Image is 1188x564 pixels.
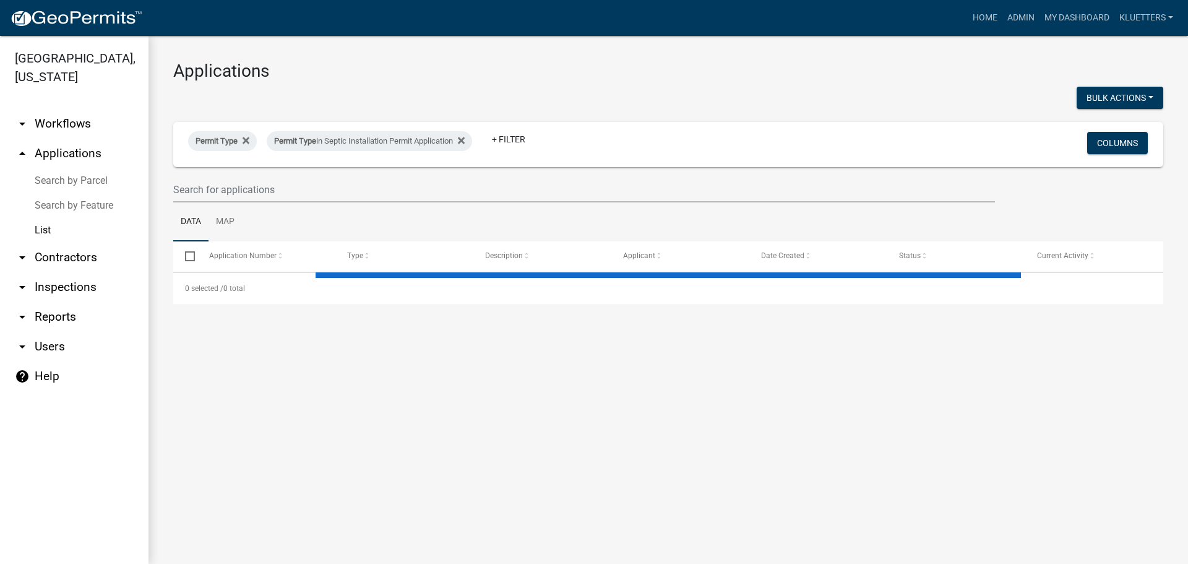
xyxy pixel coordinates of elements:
[274,136,316,145] span: Permit Type
[899,251,921,260] span: Status
[611,241,749,271] datatable-header-cell: Applicant
[1002,6,1039,30] a: Admin
[15,116,30,131] i: arrow_drop_down
[15,250,30,265] i: arrow_drop_down
[173,273,1163,304] div: 0 total
[267,131,472,151] div: in Septic Installation Permit Application
[1025,241,1163,271] datatable-header-cell: Current Activity
[968,6,1002,30] a: Home
[15,280,30,295] i: arrow_drop_down
[347,251,363,260] span: Type
[15,369,30,384] i: help
[173,177,995,202] input: Search for applications
[173,61,1163,82] h3: Applications
[185,284,223,293] span: 0 selected /
[1114,6,1178,30] a: kluetters
[623,251,655,260] span: Applicant
[196,136,238,145] span: Permit Type
[482,128,535,150] a: + Filter
[197,241,335,271] datatable-header-cell: Application Number
[1039,6,1114,30] a: My Dashboard
[1077,87,1163,109] button: Bulk Actions
[15,146,30,161] i: arrow_drop_up
[887,241,1025,271] datatable-header-cell: Status
[485,251,523,260] span: Description
[749,241,887,271] datatable-header-cell: Date Created
[1037,251,1088,260] span: Current Activity
[173,241,197,271] datatable-header-cell: Select
[209,251,277,260] span: Application Number
[1087,132,1148,154] button: Columns
[335,241,473,271] datatable-header-cell: Type
[173,202,209,242] a: Data
[761,251,804,260] span: Date Created
[15,339,30,354] i: arrow_drop_down
[15,310,30,324] i: arrow_drop_down
[473,241,611,271] datatable-header-cell: Description
[209,202,242,242] a: Map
